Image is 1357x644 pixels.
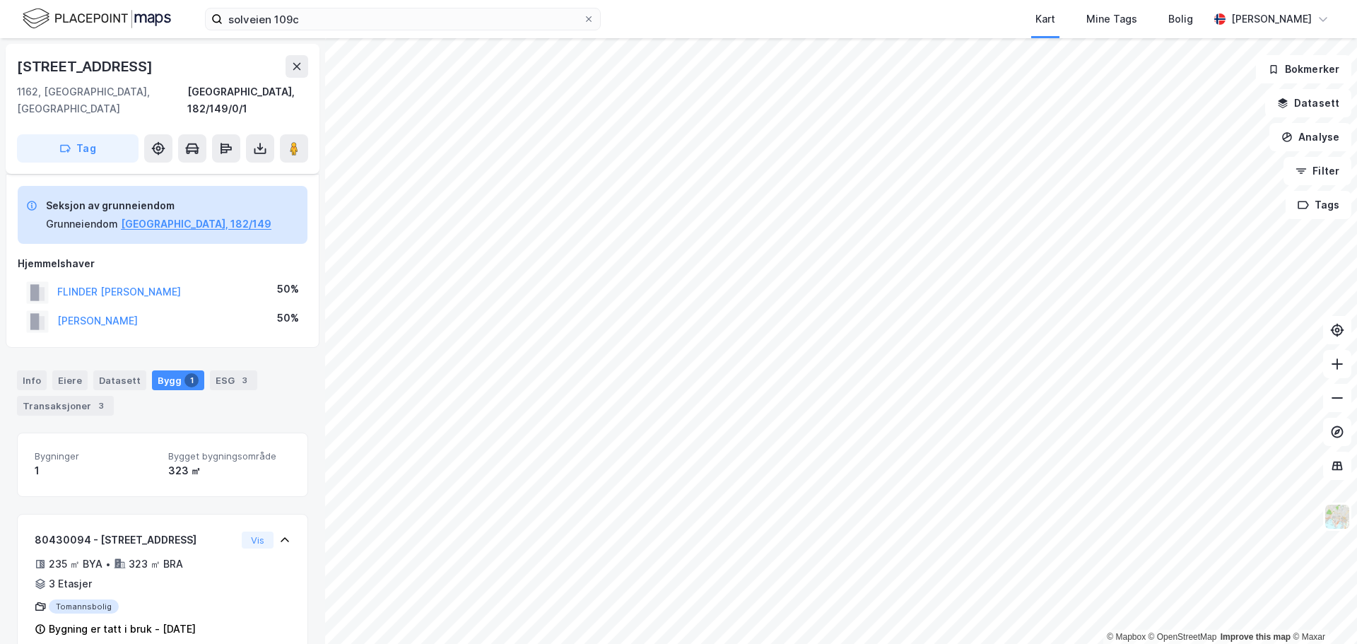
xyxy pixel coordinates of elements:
a: Improve this map [1221,632,1291,642]
button: [GEOGRAPHIC_DATA], 182/149 [121,216,271,233]
button: Bokmerker [1256,55,1351,83]
div: 1162, [GEOGRAPHIC_DATA], [GEOGRAPHIC_DATA] [17,83,187,117]
div: ESG [210,370,257,390]
img: logo.f888ab2527a4732fd821a326f86c7f29.svg [23,6,171,31]
div: 3 [237,373,252,387]
button: Vis [242,532,274,549]
div: [GEOGRAPHIC_DATA], 182/149/0/1 [187,83,308,117]
div: • [105,558,111,570]
div: Kontrollprogram for chat [1286,576,1357,644]
img: Z [1324,503,1351,530]
div: 3 [94,399,108,413]
button: Analyse [1269,123,1351,151]
span: Bygget bygningsområde [168,450,290,462]
div: Info [17,370,47,390]
a: OpenStreetMap [1149,632,1217,642]
button: Tags [1286,191,1351,219]
div: Kart [1035,11,1055,28]
div: [PERSON_NAME] [1231,11,1312,28]
button: Datasett [1265,89,1351,117]
span: Bygninger [35,450,157,462]
div: Datasett [93,370,146,390]
div: Grunneiendom [46,216,118,233]
div: [STREET_ADDRESS] [17,55,155,78]
div: 1 [184,373,199,387]
div: 50% [277,310,299,327]
div: 3 Etasjer [49,575,92,592]
input: Søk på adresse, matrikkel, gårdeiere, leietakere eller personer [223,8,583,30]
div: 80430094 - [STREET_ADDRESS] [35,532,236,549]
div: 235 ㎡ BYA [49,556,102,573]
button: Tag [17,134,139,163]
div: 50% [277,281,299,298]
div: Eiere [52,370,88,390]
div: Mine Tags [1086,11,1137,28]
div: 323 ㎡ [168,462,290,479]
div: Bygg [152,370,204,390]
div: Bolig [1168,11,1193,28]
button: Filter [1283,157,1351,185]
div: Seksjon av grunneiendom [46,197,271,214]
div: Transaksjoner [17,396,114,416]
iframe: Chat Widget [1286,576,1357,644]
a: Mapbox [1107,632,1146,642]
div: 323 ㎡ BRA [129,556,183,573]
div: Bygning er tatt i bruk - [DATE] [49,621,196,638]
div: Hjemmelshaver [18,255,307,272]
div: 1 [35,462,157,479]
